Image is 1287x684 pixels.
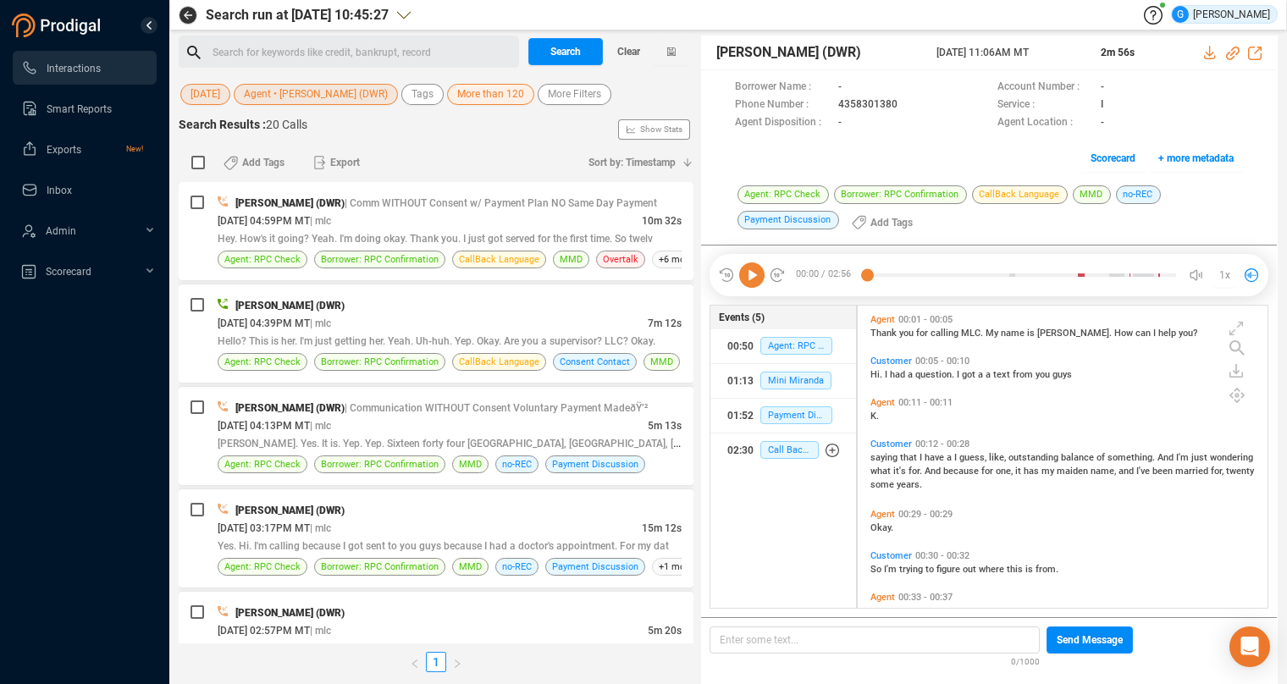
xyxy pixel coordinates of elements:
[578,149,693,176] button: Sort by: Timestamp
[896,605,909,616] span: So
[897,479,922,490] span: years.
[13,173,157,207] li: Inbox
[870,479,897,490] span: some
[1061,452,1096,463] span: balance
[737,211,839,229] span: Payment Discussion
[925,564,936,575] span: to
[1179,328,1197,339] span: you?
[727,333,754,360] div: 00:50
[1073,185,1111,204] span: MMD
[1036,369,1052,380] span: you
[981,466,996,477] span: for
[47,63,101,74] span: Interactions
[1041,466,1057,477] span: my
[890,369,908,380] span: had
[979,564,1007,575] span: where
[1149,145,1243,172] button: + more metadata
[266,118,307,131] span: 20 Calls
[866,310,1268,606] div: grid
[235,402,345,414] span: [PERSON_NAME] (DWR)
[224,456,301,472] span: Agent: RPC Check
[928,605,938,616] span: is
[895,592,956,603] span: 00:33 - 00:37
[997,79,1092,97] span: Account Number :
[1177,6,1184,23] span: G
[552,456,638,472] span: Payment Discussion
[47,144,81,156] span: Exports
[989,452,1008,463] span: like,
[404,652,426,672] li: Previous Page
[972,185,1068,204] span: CallBack Language
[218,540,669,552] span: Yes. Hi. I'm calling because I got sent to you guys because I had a doctor's appointment. For my dat
[321,559,439,575] span: Borrower: RPC Confirmation
[737,185,829,204] span: Agent: RPC Check
[916,328,931,339] span: for
[452,659,462,669] span: right
[244,84,388,105] span: Agent • [PERSON_NAME] (DWR)
[1054,605,1075,616] span: past
[1153,328,1158,339] span: I
[947,452,954,463] span: a
[21,91,143,125] a: Smart Reports
[760,441,819,459] span: Call Back Language
[760,406,832,424] span: Payment Discussion
[1114,328,1135,339] span: How
[13,51,157,85] li: Interactions
[716,42,861,63] span: [PERSON_NAME] (DWR)
[12,14,105,37] img: prodigal-logo
[760,372,831,389] span: Mini Miranda
[719,310,765,325] span: Events (5)
[870,356,912,367] span: Customer
[588,149,676,176] span: Sort by: Timestamp
[915,369,957,380] span: question.
[213,149,295,176] button: Add Tags
[870,397,895,408] span: Agent
[640,28,682,231] span: Show Stats
[617,38,640,65] span: Clear
[900,452,920,463] span: that
[938,605,948,616] span: is
[1157,452,1176,463] span: And
[978,369,986,380] span: a
[603,38,654,65] button: Clear
[1001,328,1027,339] span: name
[1075,605,1102,616] span: name
[1101,114,1104,132] span: -
[459,559,482,575] span: MMD
[1023,605,1054,616] span: former
[218,335,655,347] span: Hello? This is her. I'm just getting her. Yeah. Uh-huh. Yep. Okay. Are you a supervisor? LLC? Okay.
[235,607,345,619] span: [PERSON_NAME] (DWR)
[548,84,601,105] span: More Filters
[1013,369,1036,380] span: from
[1008,452,1061,463] span: outstanding
[870,605,896,616] span: Okay.
[895,397,956,408] span: 00:11 - 00:11
[528,38,603,65] button: Search
[224,354,301,370] span: Agent: RPC Check
[870,522,893,533] span: Okay.
[1176,452,1191,463] span: I'm
[242,149,284,176] span: Add Tags
[224,251,301,268] span: Agent: RPC Check
[912,439,973,450] span: 00:12 - 00:28
[1158,145,1234,172] span: + more metadata
[412,84,434,105] span: Tags
[502,559,532,575] span: no-REC
[893,466,909,477] span: it's
[1024,466,1041,477] span: has
[446,652,468,672] button: right
[447,84,534,105] button: More than 120
[538,84,611,105] button: More Filters
[997,114,1092,132] span: Agent Location :
[642,215,682,227] span: 10m 32s
[997,97,1092,114] span: Service :
[936,564,963,575] span: figure
[47,185,72,196] span: Inbox
[920,452,925,463] span: I
[303,149,370,176] button: Export
[986,369,993,380] span: a
[13,91,157,125] li: Smart Reports
[710,329,856,363] button: 00:50Agent: RPC Check
[943,466,981,477] span: because
[727,402,754,429] div: 01:52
